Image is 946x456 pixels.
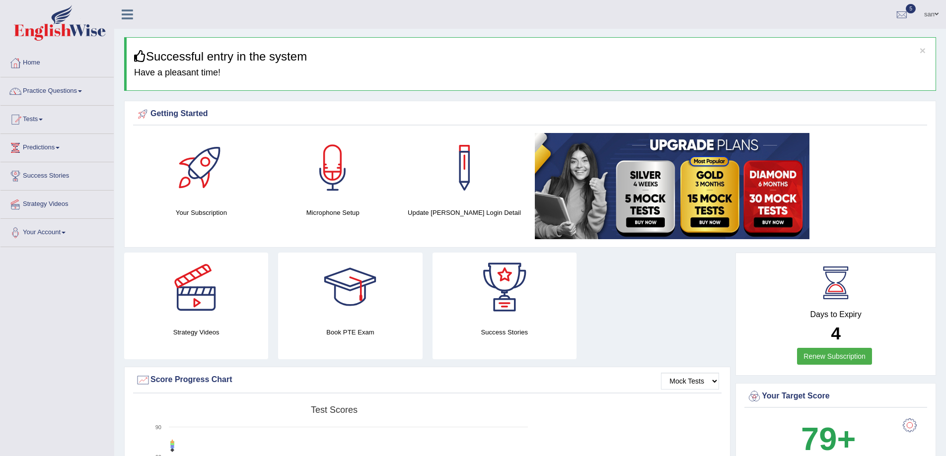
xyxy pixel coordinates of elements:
[797,348,872,365] a: Renew Subscription
[141,207,262,218] h4: Your Subscription
[747,310,925,319] h4: Days to Expiry
[535,133,809,239] img: small5.jpg
[0,219,114,244] a: Your Account
[278,327,422,337] h4: Book PTE Exam
[0,49,114,74] a: Home
[0,162,114,187] a: Success Stories
[0,106,114,130] a: Tests
[134,50,928,63] h3: Successful entry in the system
[124,327,268,337] h4: Strategy Videos
[433,327,577,337] h4: Success Stories
[134,68,928,78] h4: Have a pleasant time!
[0,77,114,102] a: Practice Questions
[920,45,926,56] button: ×
[831,324,840,343] b: 4
[0,191,114,215] a: Strategy Videos
[136,107,925,122] div: Getting Started
[906,4,916,13] span: 5
[155,424,161,430] text: 90
[404,207,525,218] h4: Update [PERSON_NAME] Login Detail
[136,373,719,388] div: Score Progress Chart
[0,134,114,159] a: Predictions
[272,207,394,218] h4: Microphone Setup
[747,389,925,404] div: Your Target Score
[311,405,358,415] tspan: Test scores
